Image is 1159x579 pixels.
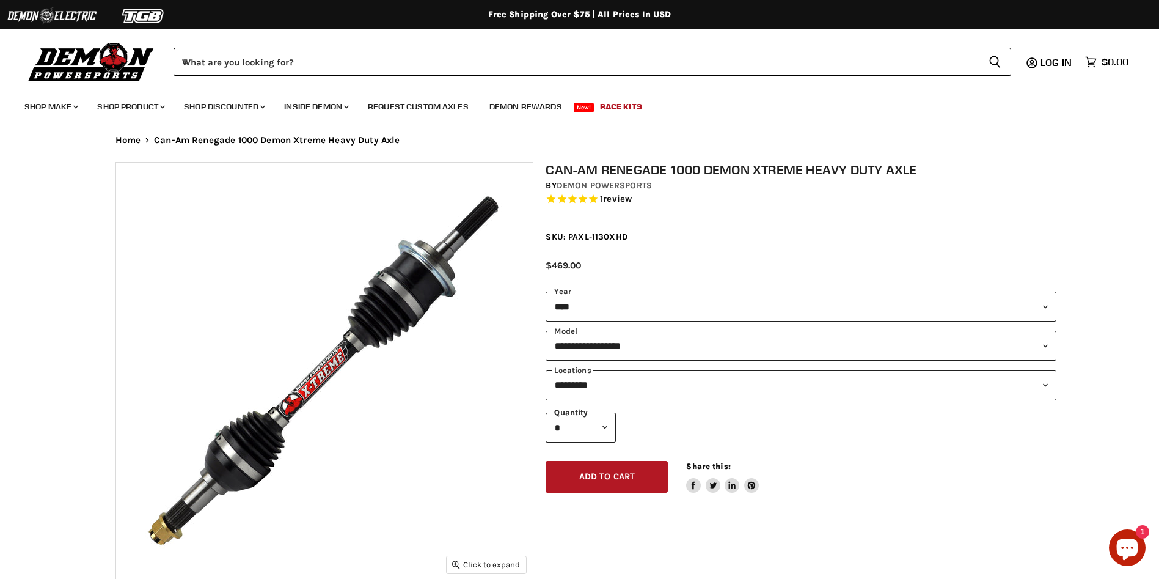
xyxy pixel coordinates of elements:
button: Add to cart [546,461,668,493]
form: Product [174,48,1011,76]
a: Demon Rewards [480,94,571,119]
a: Shop Discounted [175,94,272,119]
select: keys [546,370,1056,400]
span: $469.00 [546,260,581,271]
img: TGB Logo 2 [98,4,189,28]
span: New! [574,103,594,112]
img: Demon Electric Logo 2 [6,4,98,28]
span: Click to expand [452,560,520,569]
a: Shop Product [88,94,172,119]
span: $0.00 [1102,56,1128,68]
a: Race Kits [591,94,651,119]
input: When autocomplete results are available use up and down arrows to review and enter to select [174,48,979,76]
a: $0.00 [1079,53,1135,71]
h1: Can-Am Renegade 1000 Demon Xtreme Heavy Duty Axle [546,162,1056,177]
a: Inside Demon [275,94,356,119]
a: Demon Powersports [557,180,652,191]
div: Free Shipping Over $75 | All Prices In USD [91,9,1069,20]
ul: Main menu [15,89,1125,119]
span: review [603,193,632,204]
div: by [546,179,1056,193]
button: Click to expand [447,556,526,573]
inbox-online-store-chat: Shopify online store chat [1105,529,1149,569]
img: Demon Powersports [24,40,158,83]
span: 1 reviews [600,193,632,204]
div: SKU: PAXL-1130XHD [546,230,1056,243]
button: Search [979,48,1011,76]
span: Log in [1040,56,1072,68]
select: year [546,292,1056,322]
a: Request Custom Axles [359,94,478,119]
span: Rated 5.0 out of 5 stars 1 reviews [546,193,1056,206]
select: Quantity [546,413,616,443]
span: Add to cart [579,471,635,482]
a: Log in [1035,57,1079,68]
span: Can-Am Renegade 1000 Demon Xtreme Heavy Duty Axle [154,135,400,146]
a: Shop Make [15,94,86,119]
nav: Breadcrumbs [91,135,1069,146]
select: modal-name [546,331,1056,361]
span: Share this: [686,462,730,471]
aside: Share this: [686,461,759,493]
a: Home [115,135,141,146]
